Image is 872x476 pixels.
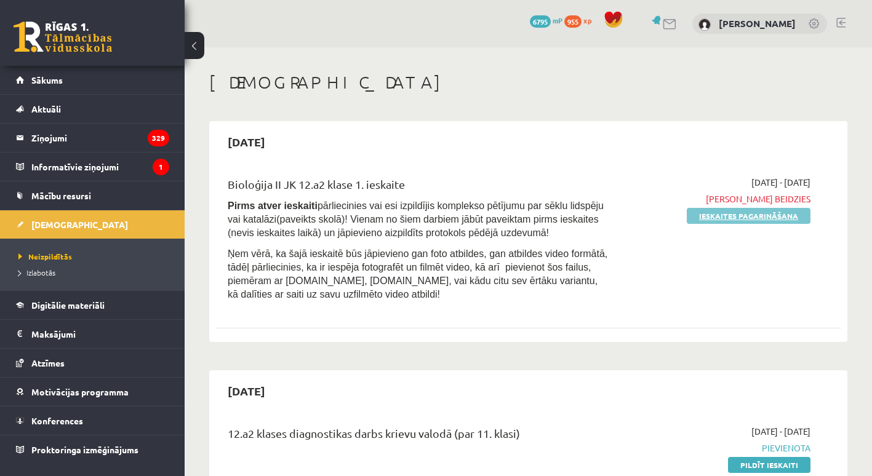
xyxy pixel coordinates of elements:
a: Proktoringa izmēģinājums [16,435,169,464]
img: Amanda Zandersone [698,18,711,31]
a: Mācību resursi [16,181,169,210]
legend: Ziņojumi [31,124,169,152]
span: 6795 [530,15,551,28]
h2: [DATE] [215,376,278,405]
h2: [DATE] [215,127,278,156]
a: Ziņojumi329 [16,124,169,152]
a: 955 xp [564,15,598,25]
span: Konferences [31,415,83,426]
span: Sākums [31,74,63,85]
span: [DEMOGRAPHIC_DATA] [31,219,128,230]
span: mP [553,15,562,25]
a: Konferences [16,407,169,435]
a: Izlabotās [18,267,172,278]
div: 12.a2 klases diagnostikas darbs krievu valodā (par 11. klasi) [228,425,610,448]
a: Rīgas 1. Tālmācības vidusskola [14,22,112,52]
span: xp [583,15,591,25]
span: Neizpildītās [18,252,72,261]
span: [PERSON_NAME] beidzies [628,192,810,205]
a: Pildīt ieskaiti [728,457,810,473]
div: Bioloģija II JK 12.a2 klase 1. ieskaite [228,176,610,199]
h1: [DEMOGRAPHIC_DATA] [209,72,847,93]
span: pārliecinies vai esi izpildījis komplekso pētījumu par sēklu lidspēju vai katalāzi(paveikts skolā... [228,200,604,238]
span: Motivācijas programma [31,386,129,397]
span: Digitālie materiāli [31,299,105,311]
i: 1 [153,159,169,175]
span: 955 [564,15,582,28]
a: 6795 mP [530,15,562,25]
span: Ņem vērā, ka šajā ieskaitē būs jāpievieno gan foto atbildes, gan atbildes video formātā, tādēļ pā... [228,248,607,299]
span: Aktuāli [31,103,61,114]
span: Proktoringa izmēģinājums [31,444,138,455]
a: Aktuāli [16,95,169,123]
span: [DATE] - [DATE] [751,176,810,189]
a: [PERSON_NAME] [719,17,796,30]
a: Informatīvie ziņojumi1 [16,153,169,181]
legend: Maksājumi [31,320,169,348]
i: 329 [148,130,169,146]
a: Atzīmes [16,349,169,377]
legend: Informatīvie ziņojumi [31,153,169,181]
span: Pievienota [628,442,810,454]
a: Digitālie materiāli [16,291,169,319]
a: Motivācijas programma [16,378,169,406]
a: Neizpildītās [18,251,172,262]
a: Maksājumi [16,320,169,348]
span: Atzīmes [31,357,65,368]
span: Izlabotās [18,268,55,277]
strong: Pirms atver ieskaiti [228,200,318,211]
a: [DEMOGRAPHIC_DATA] [16,210,169,239]
a: Ieskaites pagarināšana [687,208,810,224]
a: Sākums [16,66,169,94]
span: Mācību resursi [31,190,91,201]
span: [DATE] - [DATE] [751,425,810,438]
